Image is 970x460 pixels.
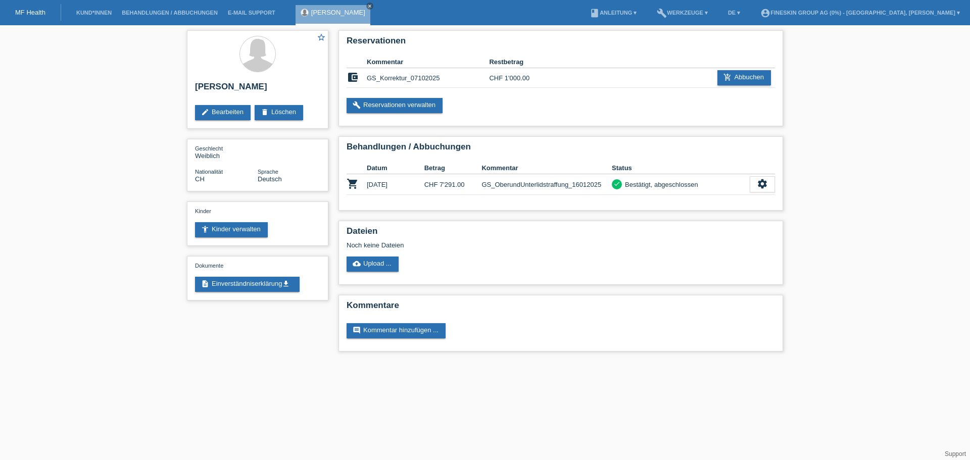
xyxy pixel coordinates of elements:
th: Kommentar [367,56,489,68]
a: [PERSON_NAME] [311,9,365,16]
a: E-Mail Support [223,10,280,16]
div: Bestätigt, abgeschlossen [622,179,698,190]
a: commentKommentar hinzufügen ... [347,323,446,338]
a: cloud_uploadUpload ... [347,257,399,272]
i: POSP00018294 [347,178,359,190]
div: Weiblich [195,144,258,160]
td: [DATE] [367,174,424,195]
i: book [590,8,600,18]
i: build [657,8,667,18]
h2: Dateien [347,226,775,241]
a: bookAnleitung ▾ [585,10,642,16]
i: account_circle [760,8,770,18]
a: descriptionEinverständniserklärungget_app [195,277,300,292]
a: star_border [317,33,326,43]
i: close [367,4,372,9]
i: cloud_upload [353,260,361,268]
div: Noch keine Dateien [347,241,655,249]
a: accessibility_newKinder verwalten [195,222,268,237]
i: delete [261,108,269,116]
th: Datum [367,162,424,174]
td: GS_OberundUnterlidstraffung_16012025 [481,174,612,195]
th: Kommentar [481,162,612,174]
td: CHF 1'000.00 [489,68,550,88]
a: buildReservationen verwalten [347,98,443,113]
i: get_app [282,280,290,288]
th: Restbetrag [489,56,550,68]
i: settings [757,178,768,189]
a: DE ▾ [723,10,745,16]
i: add_shopping_cart [723,73,732,81]
i: build [353,101,361,109]
a: deleteLöschen [255,105,303,120]
a: Behandlungen / Abbuchungen [117,10,223,16]
span: Schweiz [195,175,205,183]
span: Geschlecht [195,145,223,151]
span: Kinder [195,208,211,214]
i: description [201,280,209,288]
h2: Kommentare [347,300,775,316]
i: check [613,180,620,187]
a: editBearbeiten [195,105,251,120]
i: account_balance_wallet [347,71,359,83]
a: MF Health [15,9,45,16]
i: accessibility_new [201,225,209,233]
h2: Behandlungen / Abbuchungen [347,142,775,157]
a: buildWerkzeuge ▾ [652,10,713,16]
span: Sprache [258,169,278,175]
span: Deutsch [258,175,282,183]
a: close [366,3,373,10]
span: Dokumente [195,263,223,269]
h2: [PERSON_NAME] [195,82,320,97]
i: comment [353,326,361,334]
a: account_circleFineSkin Group AG (0%) - [GEOGRAPHIC_DATA], [PERSON_NAME] ▾ [755,10,965,16]
td: GS_Korrektur_07102025 [367,68,489,88]
a: Support [945,450,966,457]
th: Status [612,162,750,174]
a: add_shopping_cartAbbuchen [717,70,771,85]
span: Nationalität [195,169,223,175]
a: Kund*innen [71,10,117,16]
i: star_border [317,33,326,42]
h2: Reservationen [347,36,775,51]
i: edit [201,108,209,116]
td: CHF 7'291.00 [424,174,482,195]
th: Betrag [424,162,482,174]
